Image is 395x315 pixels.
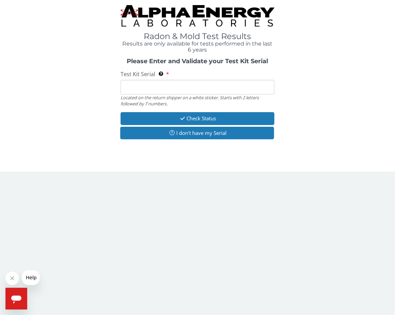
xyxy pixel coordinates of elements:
[121,5,274,27] img: TightCrop.jpg
[5,272,19,285] iframe: Close message
[121,32,274,41] h1: Radon & Mold Test Results
[121,70,155,78] span: Test Kit Serial
[22,270,40,285] iframe: Message from company
[121,112,274,125] button: Check Status
[121,94,274,107] div: Located on the return shipper on a white sticker. Starts with 2 letters followed by 7 numbers.
[120,127,274,139] button: I don't have my Serial
[121,41,274,53] h4: Results are only available for tests performed in the last 6 years
[127,57,268,65] strong: Please Enter and Validate your Test Kit Serial
[5,288,27,310] iframe: Button to launch messaging window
